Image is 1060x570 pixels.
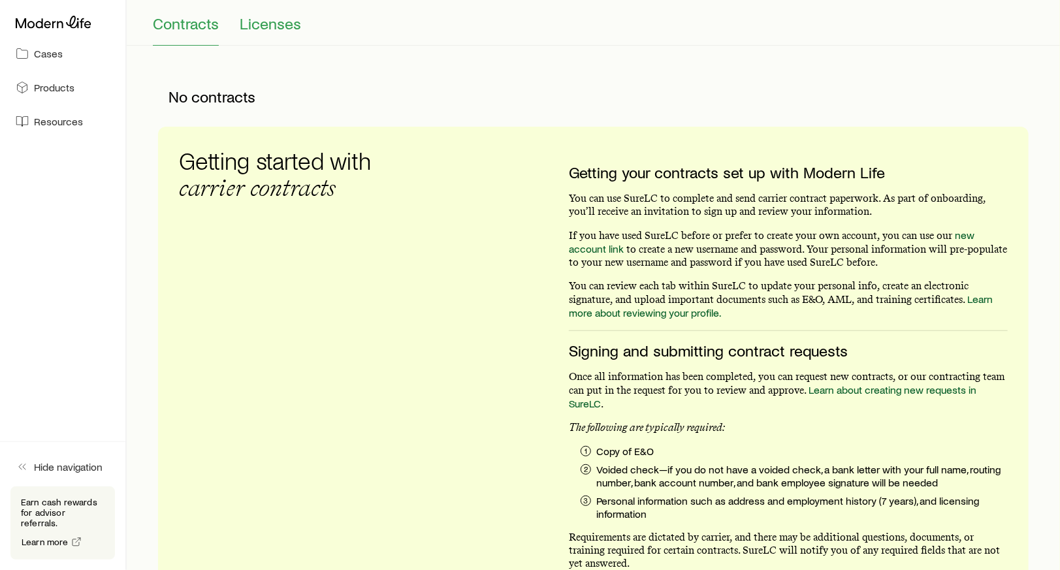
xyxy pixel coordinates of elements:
[10,107,115,136] a: Resources
[10,39,115,68] a: Cases
[22,537,69,546] span: Learn more
[569,192,1008,218] p: You can use SureLC to complete and send carrier contract paperwork. As part of onboarding, you’ll...
[569,531,1008,570] p: Requirements are dictated by carrier, and there may be additional questions, documents, or traini...
[10,452,115,481] button: Hide navigation
[569,370,1008,411] p: Once all information has been completed, you can request new contracts, or our contracting team c...
[153,14,219,33] span: Contracts
[179,174,336,202] span: carrier contracts
[169,87,187,106] span: No
[10,486,115,560] div: Earn cash rewards for advisor referrals.Learn more
[34,115,83,128] span: Resources
[34,81,74,94] span: Products
[34,460,103,473] span: Hide navigation
[569,421,1008,434] p: The following are typically required:
[10,73,115,102] a: Products
[569,163,1008,182] h3: Getting your contracts set up with Modern Life
[596,463,1008,489] p: Voided check—if you do not have a voided check, a bank letter with your full name, routing number...
[569,279,1008,320] p: You can review each tab within SureLC to update your personal info, create an electronic signatur...
[34,47,63,60] span: Cases
[583,495,588,505] p: 3
[240,14,301,33] span: Licenses
[179,148,371,201] h3: Getting started with
[596,445,1008,458] p: Copy of E&O
[584,464,588,474] p: 2
[569,341,1008,360] h3: Signing and submitting contract requests
[585,445,587,456] p: 1
[191,87,255,106] span: contracts
[21,497,104,528] p: Earn cash rewards for advisor referrals.
[569,229,1008,269] p: If you have used SureLC before or prefer to create your own account, you can use our to create a ...
[596,494,1008,520] p: Personal information such as address and employment history (7 years), and licensing information
[153,14,1034,46] div: Contracting sub-page tabs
